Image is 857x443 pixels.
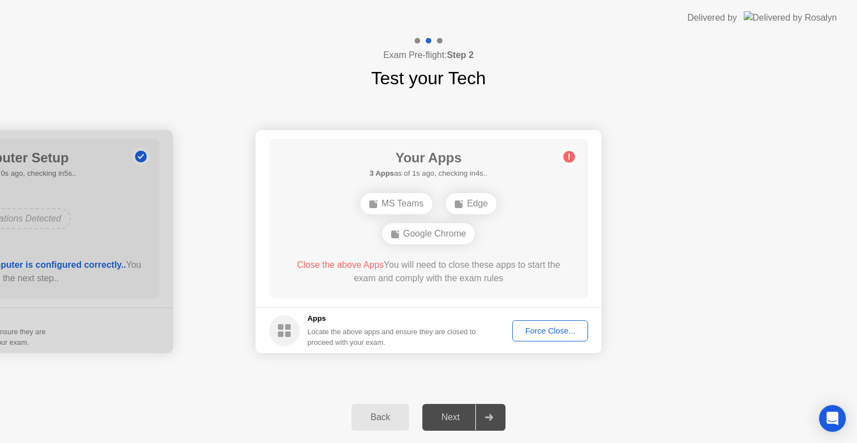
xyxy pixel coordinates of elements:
div: Back [355,412,406,422]
div: Delivered by [687,11,737,25]
div: Force Close... [516,326,584,335]
div: Open Intercom Messenger [819,405,846,432]
div: MS Teams [360,193,432,214]
h1: Test your Tech [371,65,486,92]
div: Google Chrome [382,223,475,244]
b: Step 2 [447,50,474,60]
button: Force Close... [512,320,588,341]
h4: Exam Pre-flight: [383,49,474,62]
button: Next [422,404,505,431]
span: Close the above Apps [297,260,384,269]
div: You will need to close these apps to start the exam and comply with the exam rules [285,258,572,285]
h5: as of 1s ago, checking in4s.. [369,168,487,179]
b: 3 Apps [369,169,394,177]
h1: Your Apps [369,148,487,168]
div: Edge [446,193,497,214]
div: Locate the above apps and ensure they are closed to proceed with your exam. [307,326,476,348]
div: Next [426,412,475,422]
img: Delivered by Rosalyn [744,11,837,24]
h5: Apps [307,313,476,324]
button: Back [352,404,409,431]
